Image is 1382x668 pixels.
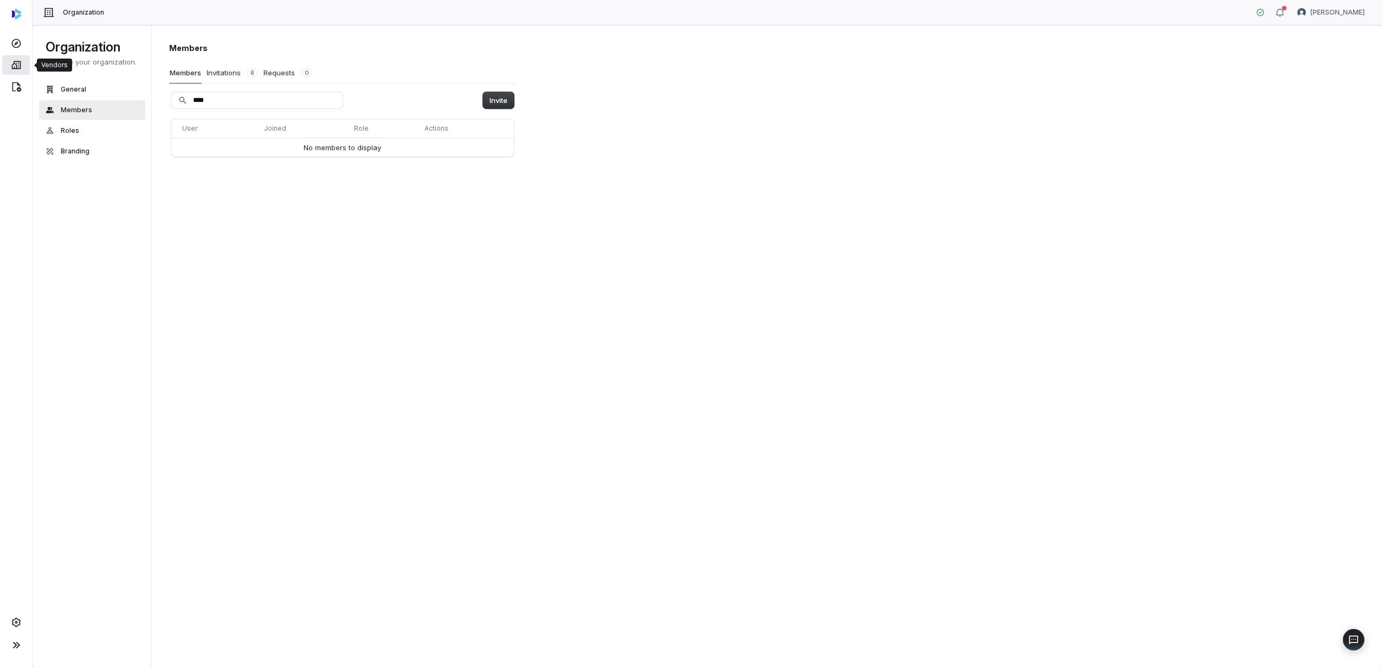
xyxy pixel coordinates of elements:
button: Invite [483,92,514,108]
img: svg%3e [12,9,22,20]
th: Actions [420,119,514,138]
button: Requests [263,62,313,83]
button: Branding [39,142,145,161]
span: Roles [61,126,79,135]
button: Roles [39,121,145,140]
div: Vendors [41,61,68,69]
span: Members [61,106,92,114]
span: 0 [301,68,312,77]
button: General [39,80,145,99]
button: Brian Anderson avatar[PERSON_NAME] [1291,4,1371,21]
th: Role [350,119,420,138]
button: Members [169,62,202,83]
span: [PERSON_NAME] [1310,8,1365,17]
input: Search [171,92,343,108]
h1: Organization [46,38,139,56]
img: Brian Anderson avatar [1297,8,1306,17]
span: General [61,85,86,94]
button: Invitations [206,62,259,83]
th: Joined [260,119,350,138]
button: Members [39,100,145,120]
span: 8 [247,68,258,77]
p: Manage your organization. [46,57,139,67]
h1: Members [169,42,516,54]
span: Organization [63,8,104,17]
p: No members to display [304,143,382,152]
th: User [171,119,260,138]
span: Branding [61,147,89,156]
